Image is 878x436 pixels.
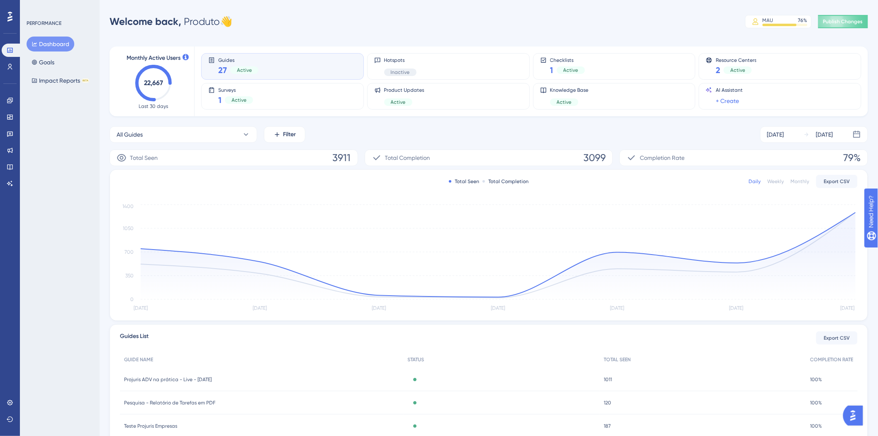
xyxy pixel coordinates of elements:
[144,79,163,87] text: 22,667
[82,78,89,83] div: BETA
[841,306,855,311] tspan: [DATE]
[124,423,177,429] span: Teste Projuris Empresas
[810,423,822,429] span: 100%
[604,376,612,383] span: 1011
[563,67,578,73] span: Active
[491,306,505,311] tspan: [DATE]
[124,399,215,406] span: Pesquisa - Relatório de Tarefas em PDF
[218,94,222,106] span: 1
[810,399,822,406] span: 100%
[218,87,253,93] span: Surveys
[130,153,158,163] span: Total Seen
[823,18,863,25] span: Publish Changes
[232,97,246,103] span: Active
[117,130,143,140] span: All Guides
[218,57,259,63] span: Guides
[730,67,745,73] span: Active
[816,331,858,345] button: Export CSV
[124,249,134,255] tspan: 700
[110,15,232,28] div: Produto 👋
[127,53,180,63] span: Monthly Active Users
[27,73,94,88] button: Impact ReportsBETA
[264,126,305,143] button: Filter
[791,178,810,185] div: Monthly
[253,306,267,311] tspan: [DATE]
[604,399,611,406] span: 120
[449,178,479,185] div: Total Seen
[124,376,212,383] span: Projuris ADV na prática - Live - [DATE]
[749,178,761,185] div: Daily
[767,130,784,140] div: [DATE]
[27,55,59,70] button: Goals
[768,178,784,185] div: Weekly
[550,87,589,93] span: Knowledge Base
[583,151,606,164] span: 3099
[824,335,850,341] span: Export CSV
[407,356,424,363] span: STATUS
[729,306,744,311] tspan: [DATE]
[824,178,850,185] span: Export CSV
[385,153,430,163] span: Total Completion
[816,175,858,188] button: Export CSV
[27,37,74,51] button: Dashboard
[816,130,833,140] div: [DATE]
[218,64,227,76] span: 27
[333,151,351,164] span: 3911
[139,103,168,110] span: Last 30 days
[27,20,61,27] div: PERFORMANCE
[716,57,756,63] span: Resource Centers
[110,15,181,27] span: Welcome back,
[384,57,417,64] span: Hotspots
[123,225,134,231] tspan: 1050
[610,306,624,311] tspan: [DATE]
[604,423,611,429] span: 187
[640,153,685,163] span: Completion Rate
[237,67,252,73] span: Active
[125,273,134,279] tspan: 350
[391,99,406,105] span: Active
[122,203,134,209] tspan: 1400
[604,356,631,363] span: TOTAL SEEN
[810,376,822,383] span: 100%
[810,356,854,363] span: COMPLETION RATE
[130,296,134,302] tspan: 0
[384,87,424,93] span: Product Updates
[843,403,868,428] iframe: UserGuiding AI Assistant Launcher
[818,15,868,28] button: Publish Changes
[283,130,296,140] span: Filter
[372,306,386,311] tspan: [DATE]
[716,87,743,93] span: AI Assistant
[550,64,554,76] span: 1
[550,57,585,63] span: Checklists
[844,151,861,164] span: 79%
[483,178,529,185] div: Total Completion
[716,64,720,76] span: 2
[716,96,739,106] a: + Create
[763,17,773,24] div: MAU
[124,356,153,363] span: GUIDE NAME
[110,126,257,143] button: All Guides
[134,306,148,311] tspan: [DATE]
[557,99,572,105] span: Active
[20,2,52,12] span: Need Help?
[391,69,410,76] span: Inactive
[120,331,149,345] span: Guides List
[798,17,807,24] div: 76 %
